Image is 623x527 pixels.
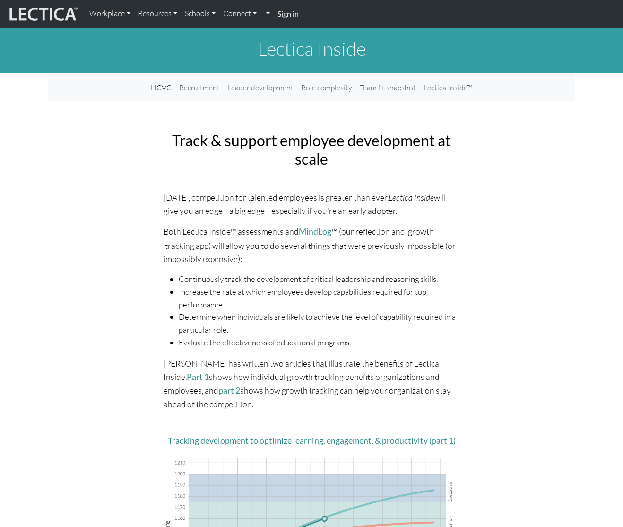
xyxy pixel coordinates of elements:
p: Both Lectica Inside™ assessments and ™ (our reflection and growth tracking app) will allow you to... [164,225,460,265]
a: Team fit snapshot [356,78,420,97]
p: [DATE], competition for talented employees is greater than ever. will give you an edge—a big edge... [164,191,460,217]
a: MindLog [299,227,331,237]
a: HCVC [147,78,175,97]
i: Lectica Inside [389,192,434,202]
a: Part 1 [187,372,209,382]
a: Lectica Inside™ [420,78,476,97]
a: Recruitment [175,78,224,97]
p: [PERSON_NAME] has written two articles that illustrate the benefits of Lectica Inside. shows how ... [164,357,460,411]
li: Increase the rate at which employees develop capabilities required for top performance. [179,286,460,311]
li: Evaluate the effectiveness of educational programs. [179,336,460,349]
strong: Sign in [277,9,299,18]
h2: Track & support employee development at scale [164,132,460,168]
a: Tracking development to optimize learning, engagement, & productivity (part 1) [168,436,456,446]
a: part 2 [218,386,240,395]
a: Role complexity [297,78,356,97]
a: Connect [219,4,260,24]
li: Determine when individuals are likely to achieve the level of capability required in a particular... [179,311,460,336]
a: Workplace [86,4,134,24]
a: Sign in [274,4,303,24]
a: Resources [134,4,181,24]
h1: Lectica Inside [48,37,575,60]
li: Continuously track the development of critical leadership and reasoning skills. [179,273,460,286]
img: lecticalive [7,5,78,23]
a: Schools [181,4,219,24]
a: Leader development [224,78,297,97]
